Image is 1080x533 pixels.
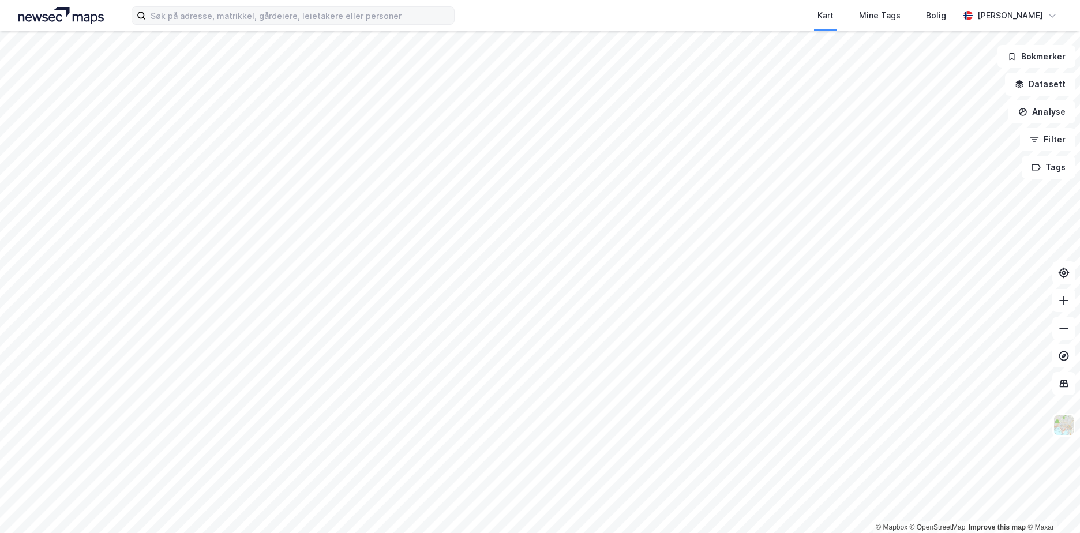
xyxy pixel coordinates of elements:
div: Bolig [926,9,946,22]
div: Kontrollprogram for chat [1022,478,1080,533]
iframe: Chat Widget [1022,478,1080,533]
img: logo.a4113a55bc3d86da70a041830d287a7e.svg [18,7,104,24]
div: Kart [817,9,834,22]
input: Søk på adresse, matrikkel, gårdeiere, leietakere eller personer [146,7,454,24]
div: [PERSON_NAME] [977,9,1043,22]
div: Mine Tags [859,9,901,22]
